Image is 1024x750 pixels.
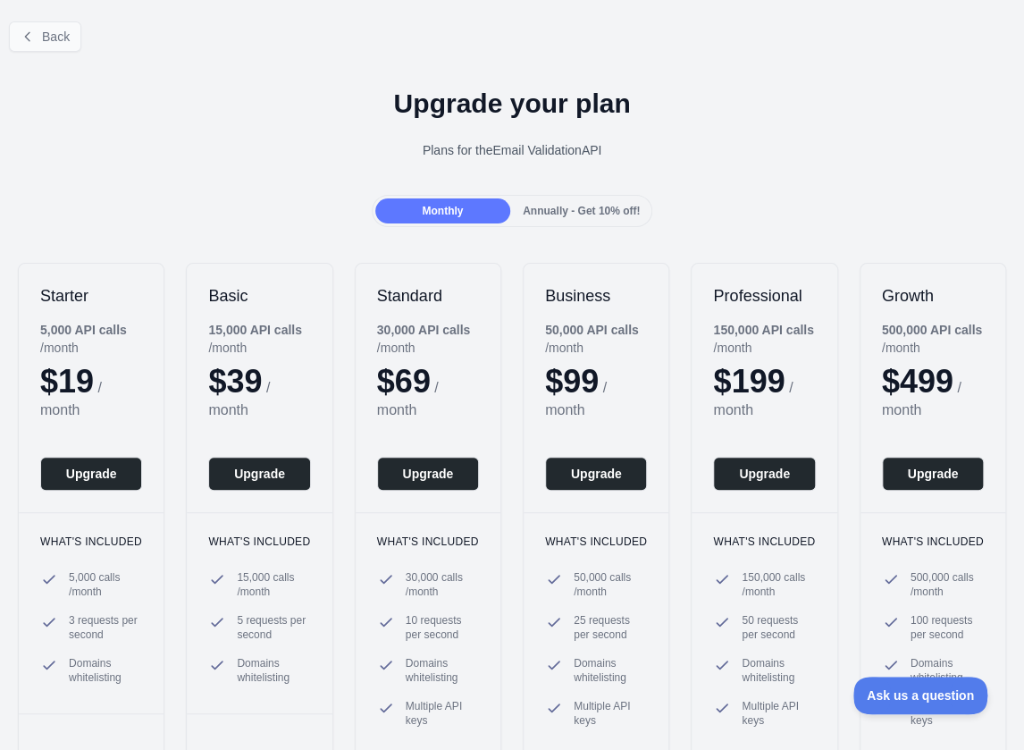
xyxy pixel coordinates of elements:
[574,699,647,728] span: Multiple API keys
[574,656,647,685] span: Domains whitelisting
[742,656,815,685] span: Domains whitelisting
[406,699,479,728] span: Multiple API keys
[742,699,815,728] span: Multiple API keys
[853,677,988,714] iframe: Toggle Customer Support
[911,656,984,685] span: Domains whitelisting
[406,656,479,685] span: Domains whitelisting
[237,656,310,685] span: Domains whitelisting
[69,656,142,685] span: Domains whitelisting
